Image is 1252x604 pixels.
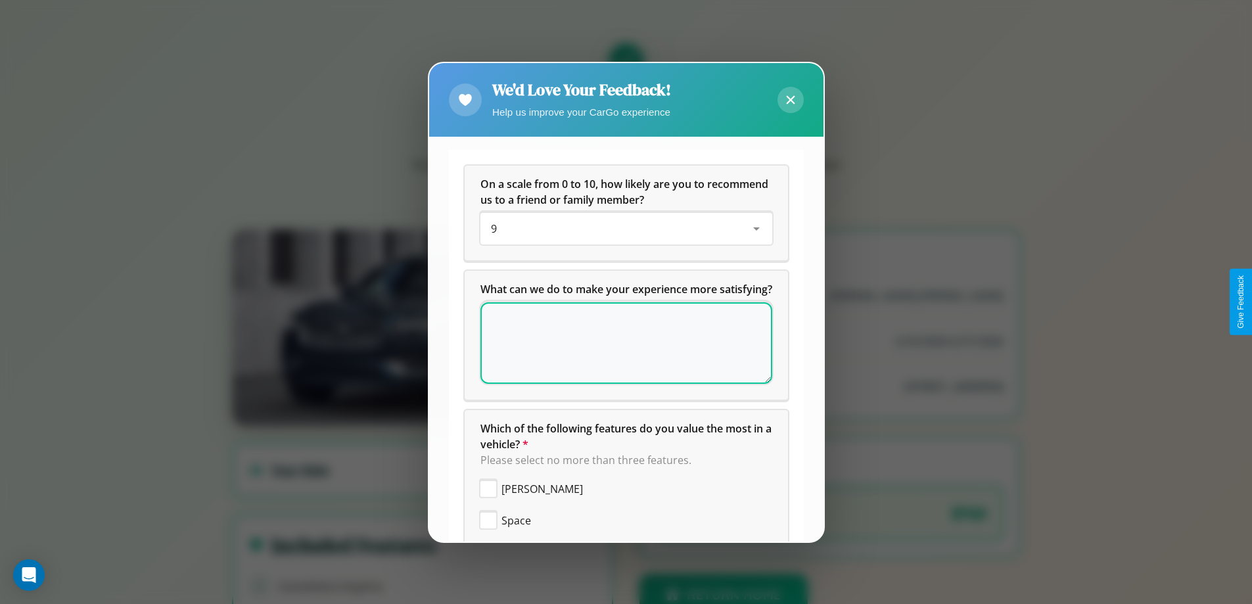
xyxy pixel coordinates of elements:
span: [PERSON_NAME] [501,481,583,497]
span: Which of the following features do you value the most in a vehicle? [480,421,774,452]
span: Please select no more than three features. [480,453,691,467]
h5: On a scale from 0 to 10, how likely are you to recommend us to a friend or family member? [480,176,772,208]
div: On a scale from 0 to 10, how likely are you to recommend us to a friend or family member? [480,213,772,244]
div: Open Intercom Messenger [13,559,45,591]
div: Give Feedback [1236,275,1245,329]
p: Help us improve your CarGo experience [492,103,671,121]
span: What can we do to make your experience more satisfying? [480,282,772,296]
div: On a scale from 0 to 10, how likely are you to recommend us to a friend or family member? [465,166,788,260]
span: 9 [491,221,497,236]
span: On a scale from 0 to 10, how likely are you to recommend us to a friend or family member? [480,177,771,207]
span: Space [501,513,531,528]
h2: We'd Love Your Feedback! [492,79,671,101]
